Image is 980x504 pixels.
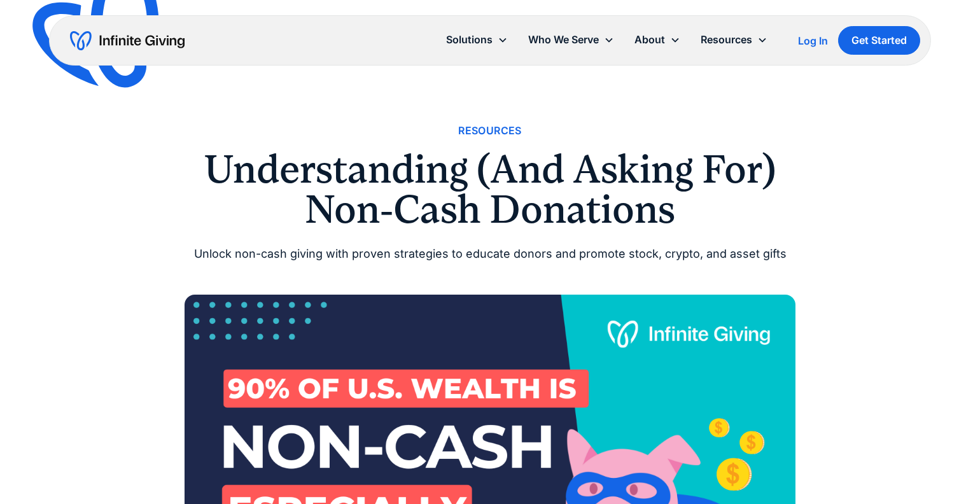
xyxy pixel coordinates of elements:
div: About [634,31,665,48]
a: Resources [458,122,522,139]
a: home [70,31,185,51]
div: Solutions [446,31,493,48]
div: Who We Serve [528,31,599,48]
div: About [624,26,690,53]
div: Unlock non-cash giving with proven strategies to educate donors and promote stock, crypto, and as... [185,244,795,264]
div: Resources [690,26,778,53]
div: Who We Serve [518,26,624,53]
div: Solutions [436,26,518,53]
a: Get Started [838,26,920,55]
div: Log In [798,36,828,46]
div: Resources [701,31,752,48]
h1: Understanding (And Asking For) Non-Cash Donations [185,150,795,229]
a: Log In [798,33,828,48]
